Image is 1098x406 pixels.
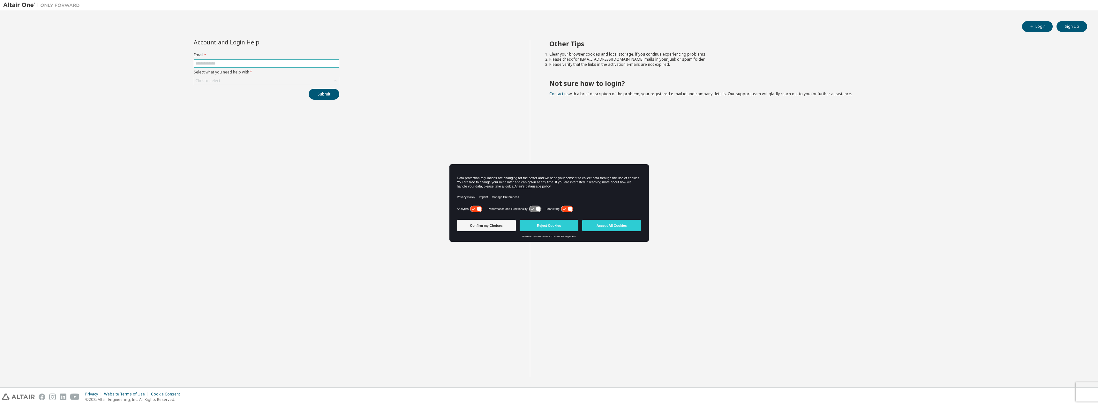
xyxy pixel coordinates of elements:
[195,78,220,83] div: Click to select
[309,89,339,100] button: Submit
[1022,21,1053,32] button: Login
[49,394,56,400] img: instagram.svg
[3,2,83,8] img: Altair One
[151,392,184,397] div: Cookie Consent
[194,70,339,75] label: Select what you need help with
[194,40,310,45] div: Account and Login Help
[2,394,35,400] img: altair_logo.svg
[85,397,184,402] p: © 2025 Altair Engineering, Inc. All Rights Reserved.
[549,91,852,96] span: with a brief description of the problem, your registered e-mail id and company details. Our suppo...
[194,77,339,85] div: Click to select
[549,91,569,96] a: Contact us
[39,394,45,400] img: facebook.svg
[549,57,1076,62] li: Please check for [EMAIL_ADDRESS][DOMAIN_NAME] mails in your junk or spam folder.
[60,394,66,400] img: linkedin.svg
[194,52,339,57] label: Email
[85,392,104,397] div: Privacy
[549,62,1076,67] li: Please verify that the links in the activation e-mails are not expired.
[1057,21,1087,32] button: Sign Up
[104,392,151,397] div: Website Terms of Use
[549,40,1076,48] h2: Other Tips
[549,52,1076,57] li: Clear your browser cookies and local storage, if you continue experiencing problems.
[549,79,1076,88] h2: Not sure how to login?
[70,394,79,400] img: youtube.svg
